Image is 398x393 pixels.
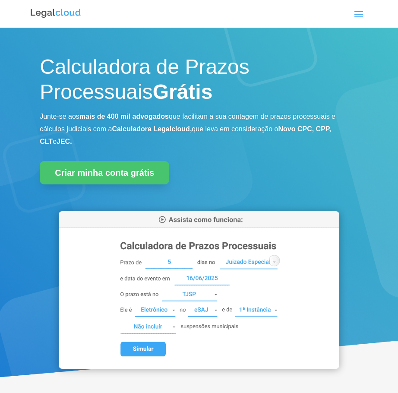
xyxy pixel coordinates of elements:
[59,211,339,369] img: Calculadora de Prazos Processuais da Legalcloud
[40,125,331,145] b: Novo CPC, CPP, CLT
[153,80,213,103] strong: Grátis
[57,138,72,145] b: JEC.
[40,111,358,148] p: Junte-se aos que facilitam a sua contagem de prazos processuais e cálculos judiciais com a que le...
[40,54,358,108] h1: Calculadora de Prazos Processuais
[40,161,169,184] a: Criar minha conta grátis
[79,113,169,120] b: mais de 400 mil advogados
[30,8,82,19] img: Logo da Legalcloud
[112,125,192,133] b: Calculadora Legalcloud,
[59,363,339,370] a: Calculadora de Prazos Processuais da Legalcloud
